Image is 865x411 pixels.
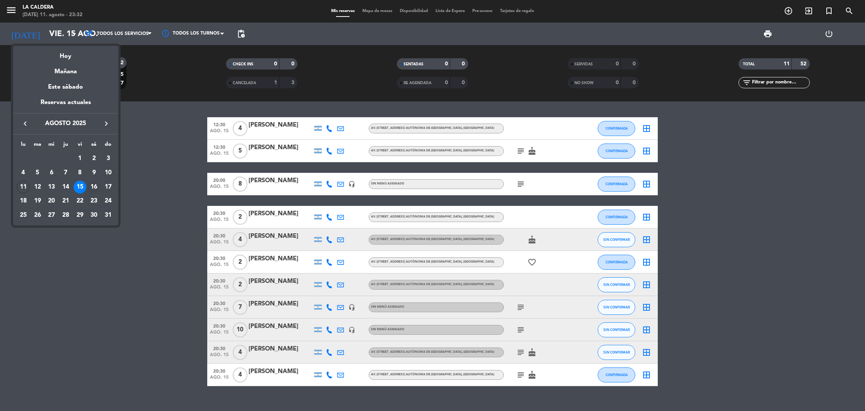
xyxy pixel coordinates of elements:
[101,151,115,166] td: 3 de agosto de 2025
[87,208,101,222] td: 30 de agosto de 2025
[101,194,115,208] td: 24 de agosto de 2025
[45,166,58,179] div: 6
[13,77,118,98] div: Este sábado
[17,195,30,207] div: 18
[31,195,44,207] div: 19
[59,194,73,208] td: 21 de agosto de 2025
[30,140,45,152] th: martes
[16,140,30,152] th: lunes
[59,166,73,180] td: 7 de agosto de 2025
[87,180,101,194] td: 16 de agosto de 2025
[87,166,100,179] div: 9
[73,166,87,180] td: 8 de agosto de 2025
[31,181,44,193] div: 12
[31,166,44,179] div: 5
[87,166,101,180] td: 9 de agosto de 2025
[30,180,45,194] td: 12 de agosto de 2025
[101,166,115,180] td: 10 de agosto de 2025
[59,195,72,207] div: 21
[32,119,99,128] span: agosto 2025
[73,208,87,222] td: 29 de agosto de 2025
[102,209,115,222] div: 31
[44,166,59,180] td: 6 de agosto de 2025
[18,119,32,128] button: keyboard_arrow_left
[59,209,72,222] div: 28
[13,61,118,77] div: Mañana
[30,166,45,180] td: 5 de agosto de 2025
[102,181,115,193] div: 17
[102,152,115,165] div: 3
[17,181,30,193] div: 11
[73,140,87,152] th: viernes
[45,209,58,222] div: 27
[45,181,58,193] div: 13
[44,194,59,208] td: 20 de agosto de 2025
[16,166,30,180] td: 4 de agosto de 2025
[44,208,59,222] td: 27 de agosto de 2025
[74,195,86,207] div: 22
[30,208,45,222] td: 26 de agosto de 2025
[44,140,59,152] th: miércoles
[16,180,30,194] td: 11 de agosto de 2025
[74,181,86,193] div: 15
[101,208,115,222] td: 31 de agosto de 2025
[73,180,87,194] td: 15 de agosto de 2025
[102,195,115,207] div: 24
[17,209,30,222] div: 25
[87,181,100,193] div: 16
[74,166,86,179] div: 8
[59,181,72,193] div: 14
[16,194,30,208] td: 18 de agosto de 2025
[17,166,30,179] div: 4
[30,194,45,208] td: 19 de agosto de 2025
[21,119,30,128] i: keyboard_arrow_left
[87,151,101,166] td: 2 de agosto de 2025
[13,46,118,61] div: Hoy
[87,195,100,207] div: 23
[59,140,73,152] th: jueves
[87,140,101,152] th: sábado
[99,119,113,128] button: keyboard_arrow_right
[16,208,30,222] td: 25 de agosto de 2025
[59,166,72,179] div: 7
[74,209,86,222] div: 29
[102,119,111,128] i: keyboard_arrow_right
[59,180,73,194] td: 14 de agosto de 2025
[87,152,100,165] div: 2
[101,140,115,152] th: domingo
[59,208,73,222] td: 28 de agosto de 2025
[16,151,73,166] td: AGO.
[13,98,118,113] div: Reservas actuales
[74,152,86,165] div: 1
[44,180,59,194] td: 13 de agosto de 2025
[73,194,87,208] td: 22 de agosto de 2025
[31,209,44,222] div: 26
[87,209,100,222] div: 30
[73,151,87,166] td: 1 de agosto de 2025
[102,166,115,179] div: 10
[101,180,115,194] td: 17 de agosto de 2025
[45,195,58,207] div: 20
[87,194,101,208] td: 23 de agosto de 2025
